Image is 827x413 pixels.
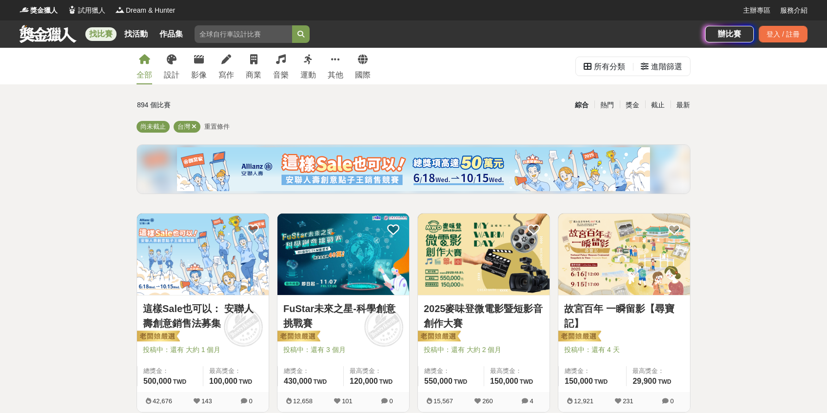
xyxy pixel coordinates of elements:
span: TWD [173,378,186,385]
span: Dream & Hunter [126,5,175,16]
a: 全部 [137,48,152,84]
span: 143 [201,397,212,405]
img: Cover Image [277,214,409,295]
span: 550,000 [424,377,453,385]
img: Logo [20,5,29,15]
a: Logo試用獵人 [67,5,105,16]
span: 總獎金： [143,366,197,376]
img: 老闆娘嚴選 [276,330,320,344]
span: 260 [482,397,493,405]
span: 總獎金： [424,366,478,376]
div: 進階篩選 [651,57,682,77]
span: 500,000 [143,377,172,385]
div: 寫作 [218,69,234,81]
img: 老闆娘嚴選 [416,330,461,344]
span: 重置條件 [204,123,230,130]
span: 120,000 [350,377,378,385]
span: 0 [249,397,252,405]
div: 綜合 [569,97,594,114]
span: TWD [658,378,671,385]
span: 投稿中：還有 4 天 [564,345,684,355]
img: Logo [67,5,77,15]
img: 老闆娘嚴選 [556,330,601,344]
span: 150,000 [490,377,518,385]
span: 總獎金： [284,366,337,376]
span: TWD [594,378,608,385]
img: 老闆娘嚴選 [135,330,180,344]
span: 12,921 [574,397,593,405]
a: 其他 [328,48,343,84]
div: 最新 [670,97,696,114]
span: 29,900 [632,377,656,385]
span: TWD [520,378,533,385]
a: FuStar未來之星-科學創意挑戰賽 [283,301,403,331]
span: 0 [389,397,393,405]
span: 12,658 [293,397,313,405]
span: 4 [530,397,533,405]
div: 影像 [191,69,207,81]
span: TWD [239,378,252,385]
a: 音樂 [273,48,289,84]
span: 430,000 [284,377,312,385]
span: 總獎金： [565,366,620,376]
a: 商業 [246,48,261,84]
a: 找活動 [120,27,152,41]
img: Logo [115,5,125,15]
a: LogoDream & Hunter [115,5,175,16]
span: 42,676 [153,397,172,405]
div: 其他 [328,69,343,81]
img: Cover Image [558,214,690,295]
span: 獎金獵人 [30,5,58,16]
span: 150,000 [565,377,593,385]
div: 熱門 [594,97,620,114]
img: Cover Image [418,214,550,295]
span: 尚未截止 [140,123,166,130]
span: TWD [379,378,393,385]
span: 最高獎金： [490,366,544,376]
span: 最高獎金： [209,366,263,376]
a: 運動 [300,48,316,84]
div: 894 個比賽 [137,97,321,114]
span: 試用獵人 [78,5,105,16]
div: 國際 [355,69,371,81]
a: 找比賽 [85,27,117,41]
span: TWD [314,378,327,385]
span: 最高獎金： [350,366,403,376]
a: 辦比賽 [705,26,754,42]
span: 15,567 [433,397,453,405]
div: 運動 [300,69,316,81]
img: cf4fb443-4ad2-4338-9fa3-b46b0bf5d316.png [177,147,650,191]
a: 國際 [355,48,371,84]
a: 故宮百年 一瞬留影【尋寶記】 [564,301,684,331]
div: 所有分類 [594,57,625,77]
span: 台灣 [177,123,190,130]
div: 獎金 [620,97,645,114]
div: 商業 [246,69,261,81]
span: 231 [623,397,633,405]
span: 投稿中：還有 大約 2 個月 [424,345,544,355]
a: 服務介紹 [780,5,807,16]
a: 影像 [191,48,207,84]
input: 全球自行車設計比賽 [195,25,292,43]
a: 主辦專區 [743,5,770,16]
span: 0 [670,397,673,405]
a: 寫作 [218,48,234,84]
a: 設計 [164,48,179,84]
a: 2025麥味登微電影暨短影音創作大賽 [424,301,544,331]
div: 全部 [137,69,152,81]
div: 音樂 [273,69,289,81]
span: 101 [342,397,353,405]
div: 截止 [645,97,670,114]
a: 作品集 [156,27,187,41]
a: Logo獎金獵人 [20,5,58,16]
img: Cover Image [137,214,269,295]
a: 這樣Sale也可以： 安聯人壽創意銷售法募集 [143,301,263,331]
div: 設計 [164,69,179,81]
span: TWD [454,378,467,385]
span: 投稿中：還有 3 個月 [283,345,403,355]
